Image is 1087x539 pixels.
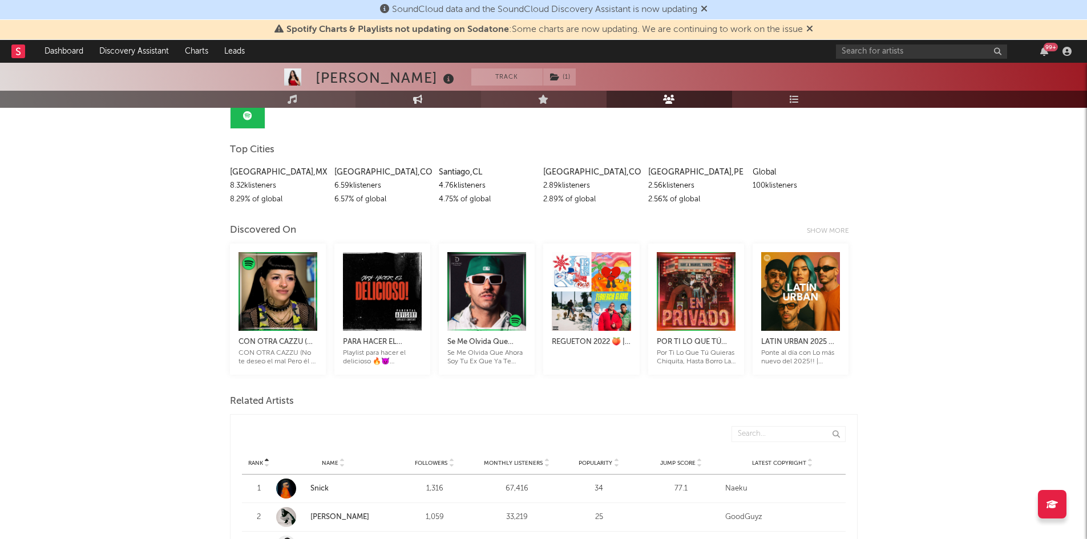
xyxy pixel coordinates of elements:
[543,68,576,86] button: (1)
[648,179,744,193] div: 2.56k listeners
[397,483,473,495] div: 1,316
[310,485,329,492] a: Snick
[439,165,535,179] div: Santiago , CL
[230,143,274,157] span: Top Cities
[479,483,555,495] div: 67,416
[657,335,736,349] div: POR TI LO QUE TÚ QUIERAS CHIQUITA, HASTA BORRO LAS MORRAS QUE TENGO EN EL INSTA [PERSON_NAME] ❌ [...
[310,513,369,521] a: [PERSON_NAME]
[479,512,555,523] div: 33,219
[239,324,317,366] a: CON OTRA CAZZU (No te deseo el mal Pero él te va a engañar con otra)🎶CON OTRA CAZZU (No te deseo ...
[334,165,430,179] div: [GEOGRAPHIC_DATA] , CO
[752,460,806,467] span: Latest Copyright
[761,335,840,349] div: LATIN URBAN 2025 🍑| lo más sonado
[239,335,317,349] div: CON OTRA CAZZU (No te deseo el mal Pero él te va a engañar con otra)🎶
[343,324,422,366] a: PARA HACER EL DELICIOSO 😈🔥Playlist para hacer el delicioso 🔥😈 #reggaeton2024 #traplatino
[471,68,543,86] button: Track
[543,165,639,179] div: [GEOGRAPHIC_DATA] , CO
[552,335,631,349] div: REGUETON 2022 🍑 | lo más sonado
[701,5,708,14] span: Dismiss
[248,460,263,467] span: Rank
[552,324,631,358] a: REGUETON 2022 🍑 | lo más sonado
[230,395,294,408] span: Related Artists
[1040,47,1048,56] button: 99+
[322,460,338,467] span: Name
[177,40,216,63] a: Charts
[415,460,447,467] span: Followers
[657,324,736,366] a: POR TI LO QUE TÚ QUIERAS CHIQUITA, HASTA BORRO LAS MORRAS QUE TENGO EN EL INSTA [PERSON_NAME] ❌ [...
[725,483,840,495] div: Naeku
[230,193,326,206] div: 8.29 % of global
[732,426,846,442] input: Search...
[543,179,639,193] div: 2.89k listeners
[286,25,509,34] span: Spotify Charts & Playlists not updating on Sodatone
[447,335,526,349] div: Se Me Olvida Que Ahora Soy Tu Ex Que Ya Te Perdi Feid ❌ [PERSON_NAME] (SE ME OLVIDA)
[397,512,473,523] div: 1,059
[807,224,858,238] div: Show more
[447,324,526,366] a: Se Me Olvida Que Ahora Soy Tu Ex Que Ya Te Perdi Feid ❌ [PERSON_NAME] (SE ME OLVIDA)Se Me Olvida ...
[648,193,744,206] div: 2.56 % of global
[439,179,535,193] div: 4.76k listeners
[439,193,535,206] div: 4.75 % of global
[343,335,422,349] div: PARA HACER EL DELICIOSO 😈🔥
[91,40,177,63] a: Discovery Assistant
[561,512,637,523] div: 25
[579,460,612,467] span: Popularity
[239,349,317,366] div: CON OTRA CAZZU (No te deseo el mal Pero él te va a engañar con otra)🎶 🎶 [PERSON_NAME] 💚 A ESTA LI...
[334,193,430,206] div: 6.57 % of global
[1044,43,1058,51] div: 99 +
[343,349,422,366] div: Playlist para hacer el delicioso 🔥😈 #reggaeton2024 #traplatino
[216,40,253,63] a: Leads
[286,25,803,34] span: : Some charts are now updating. We are continuing to work on the issue
[230,224,296,237] div: Discovered On
[37,40,91,63] a: Dashboard
[660,460,696,467] span: Jump Score
[753,179,848,193] div: 100k listeners
[761,349,840,366] div: Ponte al día con Lo más nuevo del 2025!! | BadBunny , [PERSON_NAME] . Se actualiza todos los [DAT...
[543,193,639,206] div: 2.89 % of global
[543,68,576,86] span: ( 1 )
[643,483,720,495] div: 77.1
[316,68,457,87] div: [PERSON_NAME]
[806,25,813,34] span: Dismiss
[657,349,736,366] div: Por Ti Lo Que Tú Quieras Chiquita, Hasta Borro Las Morras Que Tengo En El Insta, Volemos En Priva...
[836,44,1007,59] input: Search for artists
[230,165,326,179] div: [GEOGRAPHIC_DATA] , MX
[753,165,848,179] div: Global
[447,349,526,366] div: Se Me Olvida Que Ahora Soy Tu Ex Que Ya Te Perdi Y Que Ahora El Amor De Mi Vida Esta Con El Amor ...
[725,512,840,523] div: GoodGuyz
[276,479,391,499] a: Snick
[230,179,326,193] div: 8.32k listeners
[334,179,430,193] div: 6.59k listeners
[561,483,637,495] div: 34
[248,483,270,495] div: 1
[392,5,697,14] span: SoundCloud data and the SoundCloud Discovery Assistant is now updating
[761,324,840,366] a: LATIN URBAN 2025 🍑| lo más sonadoPonte al día con Lo más nuevo del 2025!! | BadBunny , [PERSON_NA...
[484,460,543,467] span: Monthly Listeners
[648,165,744,179] div: [GEOGRAPHIC_DATA] , PE
[248,512,270,523] div: 2
[276,507,391,527] a: [PERSON_NAME]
